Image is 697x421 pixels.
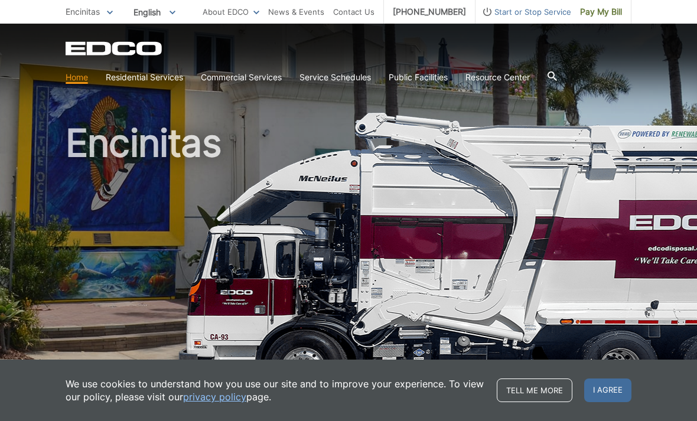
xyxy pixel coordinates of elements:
[389,71,448,84] a: Public Facilities
[66,6,100,17] span: Encinitas
[584,378,631,402] span: I agree
[299,71,371,84] a: Service Schedules
[201,71,282,84] a: Commercial Services
[125,2,184,22] span: English
[333,5,374,18] a: Contact Us
[203,5,259,18] a: About EDCO
[183,390,246,403] a: privacy policy
[106,71,183,84] a: Residential Services
[497,378,572,402] a: Tell me more
[465,71,530,84] a: Resource Center
[66,377,485,403] p: We use cookies to understand how you use our site and to improve your experience. To view our pol...
[66,124,631,383] h1: Encinitas
[268,5,324,18] a: News & Events
[580,5,622,18] span: Pay My Bill
[66,41,164,56] a: EDCD logo. Return to the homepage.
[66,71,88,84] a: Home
